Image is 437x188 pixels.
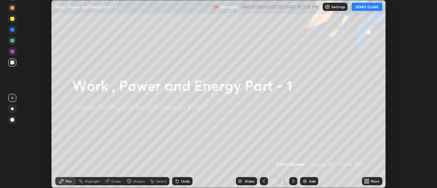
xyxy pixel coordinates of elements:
div: Shapes [133,179,145,183]
div: 2 [282,178,286,184]
div: Undo [181,179,190,183]
img: recording.375f2c34.svg [213,4,218,10]
img: add-slide-button [302,178,308,184]
div: Eraser [111,179,122,183]
div: Slides [245,179,254,183]
p: Recording [220,4,239,10]
img: class-settings-icons [325,4,330,10]
div: Pen [66,179,72,183]
div: Add [309,179,315,183]
div: Highlight [85,179,100,183]
div: 2 [271,179,278,183]
p: Settings [332,5,345,9]
button: START CLASS [352,3,382,11]
p: Work , Power and Energy Part - 1 [55,4,116,10]
h5: WAS SCHEDULED TO START AT 1:30 PM [242,4,319,10]
div: / [279,179,281,183]
div: More [371,179,379,183]
div: Select [156,179,167,183]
